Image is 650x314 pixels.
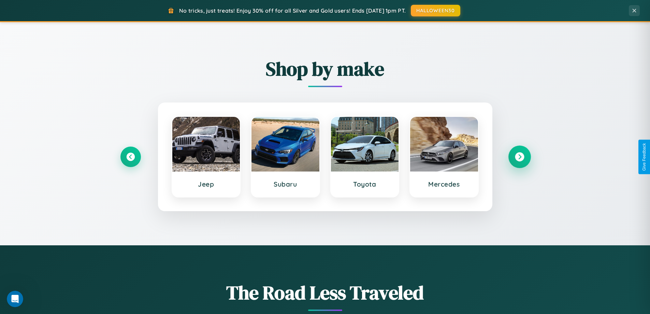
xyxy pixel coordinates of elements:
[258,180,313,188] h3: Subaru
[120,279,530,306] h1: The Road Less Traveled
[179,7,406,14] span: No tricks, just treats! Enjoy 30% off for all Silver and Gold users! Ends [DATE] 1pm PT.
[7,291,23,307] iframe: Intercom live chat
[179,180,233,188] h3: Jeep
[120,56,530,82] h2: Shop by make
[642,143,647,171] div: Give Feedback
[411,5,460,16] button: HALLOWEEN30
[417,180,471,188] h3: Mercedes
[338,180,392,188] h3: Toyota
